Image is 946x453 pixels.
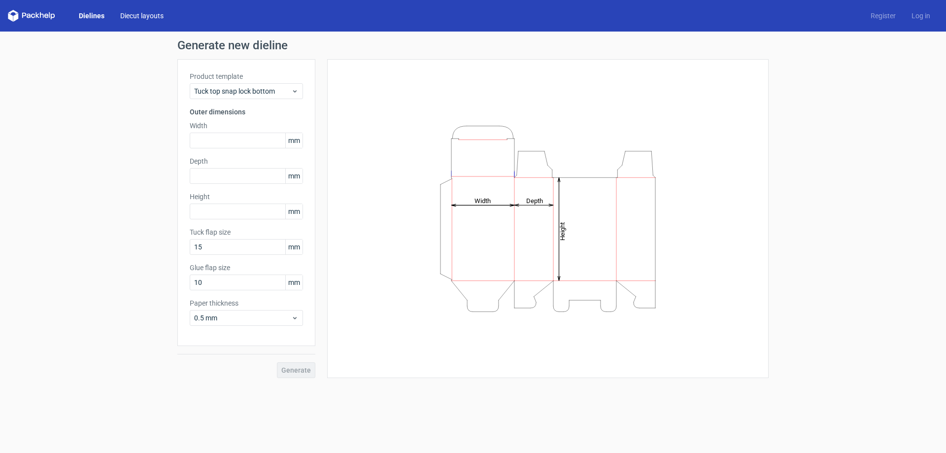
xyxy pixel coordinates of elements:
[190,227,303,237] label: Tuck flap size
[285,169,303,183] span: mm
[190,192,303,202] label: Height
[190,71,303,81] label: Product template
[559,222,566,240] tspan: Height
[194,86,291,96] span: Tuck top snap lock bottom
[190,107,303,117] h3: Outer dimensions
[190,156,303,166] label: Depth
[71,11,112,21] a: Dielines
[285,204,303,219] span: mm
[285,275,303,290] span: mm
[190,121,303,131] label: Width
[112,11,171,21] a: Diecut layouts
[526,197,543,204] tspan: Depth
[474,197,491,204] tspan: Width
[190,298,303,308] label: Paper thickness
[177,39,769,51] h1: Generate new dieline
[863,11,904,21] a: Register
[285,240,303,254] span: mm
[194,313,291,323] span: 0.5 mm
[190,263,303,273] label: Glue flap size
[904,11,938,21] a: Log in
[285,133,303,148] span: mm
